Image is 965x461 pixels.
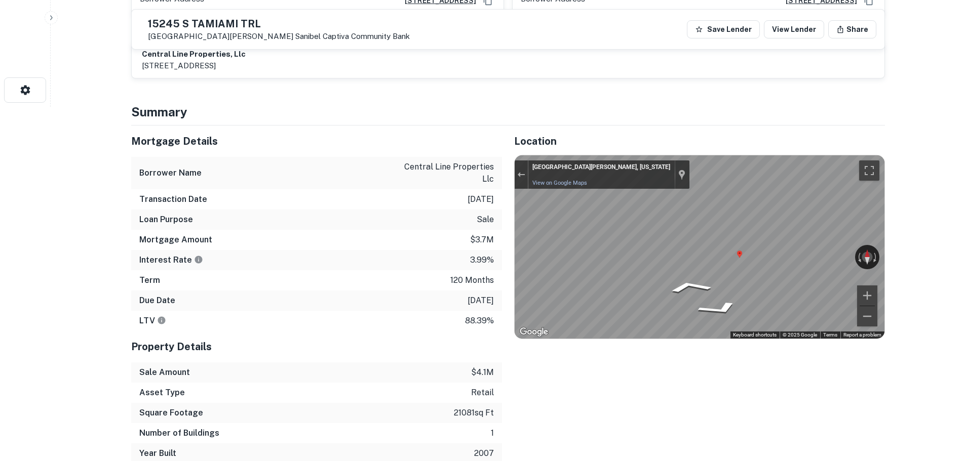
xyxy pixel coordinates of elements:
[468,295,494,307] p: [DATE]
[733,331,777,339] button: Keyboard shortcuts
[828,20,876,38] button: Share
[514,134,885,149] h5: Location
[654,277,724,296] path: Go North
[843,332,881,338] a: Report a problem
[148,19,410,29] h5: 15245 S TAMIAMI TRL
[515,167,528,181] button: Exit the Street View
[914,380,965,429] iframe: Chat Widget
[139,167,202,179] h6: Borrower Name
[139,295,175,307] h6: Due Date
[470,254,494,266] p: 3.99%
[857,306,877,326] button: Zoom out
[471,387,494,399] p: retail
[131,103,885,121] h4: Summary
[687,20,760,38] button: Save Lender
[515,155,884,339] div: Map
[139,315,166,327] h6: LTV
[862,245,872,269] button: Reset the view
[139,193,207,205] h6: Transaction Date
[783,332,817,338] span: © 2025 Google
[855,245,862,269] button: Rotate counterclockwise
[139,366,190,379] h6: Sale Amount
[148,32,410,41] p: [GEOGRAPHIC_DATA][PERSON_NAME]
[139,234,212,246] h6: Mortgage Amount
[532,163,670,172] div: [GEOGRAPHIC_DATA][PERSON_NAME], [US_STATE]
[471,366,494,379] p: $4.1m
[139,387,185,399] h6: Asset Type
[823,332,837,338] a: Terms (opens in new tab)
[142,49,246,60] h6: central line properties, llc
[859,160,879,181] button: Toggle fullscreen view
[295,32,410,40] a: Sanibel Captiva Community Bank
[450,274,494,286] p: 120 months
[678,169,685,180] a: Show location on map
[872,245,879,269] button: Rotate clockwise
[139,274,160,286] h6: Term
[477,214,494,226] p: sale
[515,155,884,339] div: Street View
[139,254,203,266] h6: Interest Rate
[194,255,203,264] svg: The interest rates displayed on the website are for informational purposes only and may be report...
[532,180,587,186] a: View on Google Maps
[474,447,494,459] p: 2007
[142,60,246,72] p: [STREET_ADDRESS]
[468,193,494,205] p: [DATE]
[131,339,502,354] h5: Property Details
[139,447,176,459] h6: Year Built
[517,325,551,339] a: Open this area in Google Maps (opens a new window)
[857,285,877,306] button: Zoom in
[157,316,166,325] svg: LTVs displayed on the website are for informational purposes only and may be reported incorrectly...
[131,134,502,149] h5: Mortgage Details
[681,297,757,319] path: Go Southeast
[491,427,494,439] p: 1
[470,234,494,246] p: $3.7m
[139,214,193,226] h6: Loan Purpose
[139,407,203,419] h6: Square Footage
[517,325,551,339] img: Google
[764,20,824,38] a: View Lender
[465,315,494,327] p: 88.39%
[454,407,494,419] p: 21081 sq ft
[403,161,494,185] p: central line properties llc
[139,427,219,439] h6: Number of Buildings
